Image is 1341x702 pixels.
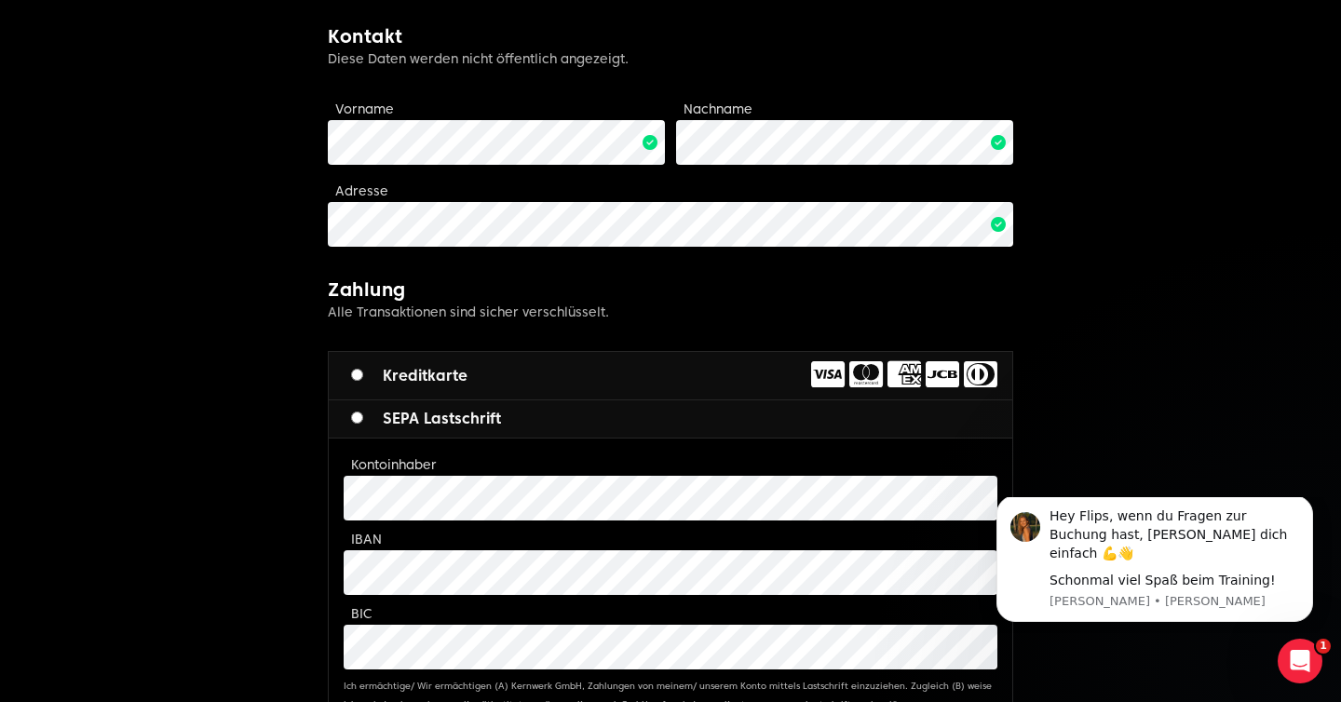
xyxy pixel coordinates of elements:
div: Hey Flips, wenn du Fragen zur Buchung hast, [PERSON_NAME] dich einfach 💪👋 [81,10,331,65]
input: SEPA Lastschrift [351,412,363,424]
iframe: Intercom notifications Nachricht [968,497,1341,633]
label: SEPA Lastschrift [351,408,501,430]
label: Nachname [684,101,752,116]
iframe: Intercom live chat [1278,639,1322,683]
label: Vorname [335,101,394,116]
div: Schonmal viel Spaß beim Training! [81,74,331,93]
span: 1 [1316,639,1331,654]
p: Alle Transaktionen sind sicher verschlüsselt. [328,303,1013,321]
label: IBAN [351,532,382,547]
label: BIC [351,606,372,621]
img: Profile image for Julia [42,15,72,45]
input: Kreditkarte [351,369,363,381]
div: Message content [81,10,331,92]
p: Diese Daten werden nicht öffentlich angezeigt. [328,49,1013,68]
label: Kreditkarte [351,365,467,387]
h2: Kontakt [328,23,1013,49]
label: Adresse [335,183,388,198]
p: Message from Julia, sent Gerade eben [81,96,331,113]
label: Kontoinhaber [351,457,437,472]
h2: Zahlung [328,277,1013,303]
